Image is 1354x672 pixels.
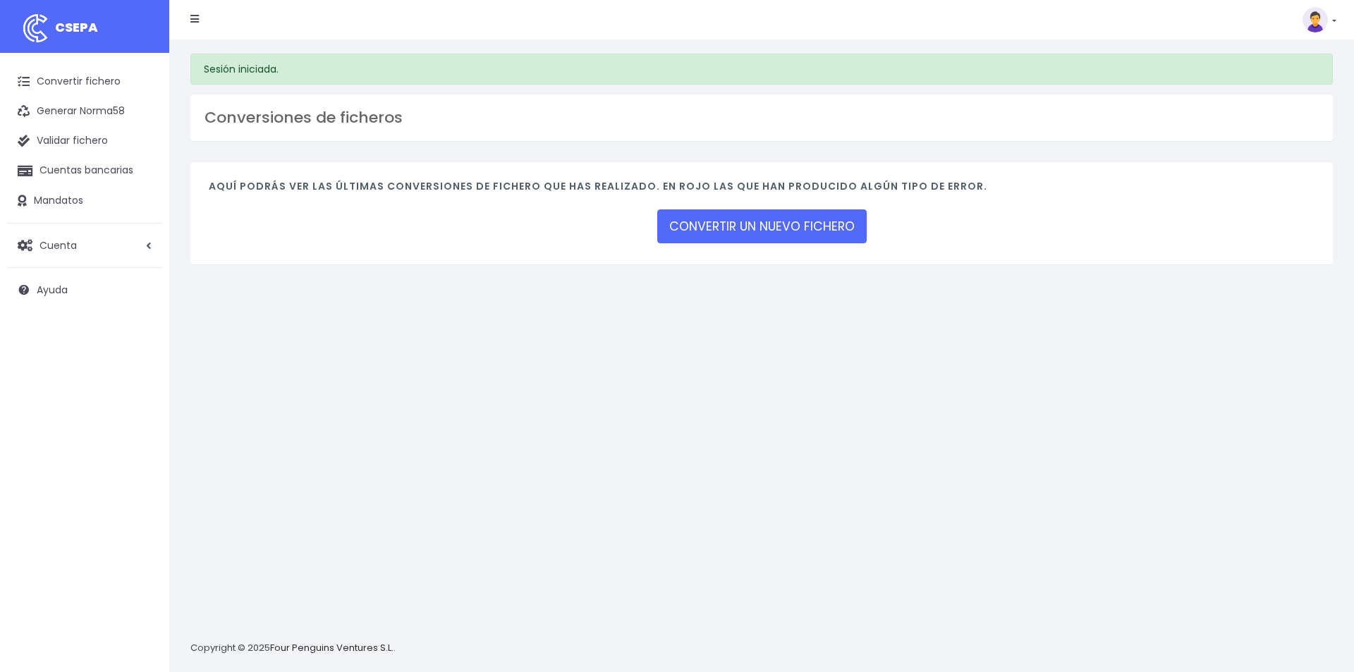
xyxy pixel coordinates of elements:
img: profile [1303,7,1328,32]
a: Mandatos [7,186,162,216]
a: Four Penguins Ventures S.L. [270,641,394,654]
div: Sesión iniciada. [190,54,1333,85]
a: Validar fichero [7,126,162,156]
p: Copyright © 2025 . [190,641,396,656]
a: Cuenta [7,231,162,260]
a: CONVERTIR UN NUEVO FICHERO [657,209,867,243]
a: Convertir fichero [7,67,162,97]
h4: Aquí podrás ver las últimas conversiones de fichero que has realizado. En rojo las que han produc... [209,181,1315,200]
img: logo [18,11,53,46]
span: Cuenta [39,238,77,252]
a: Cuentas bancarias [7,156,162,185]
span: CSEPA [55,18,98,36]
span: Ayuda [37,283,68,297]
a: Generar Norma58 [7,97,162,126]
h3: Conversiones de ficheros [205,109,1319,127]
a: Ayuda [7,275,162,305]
